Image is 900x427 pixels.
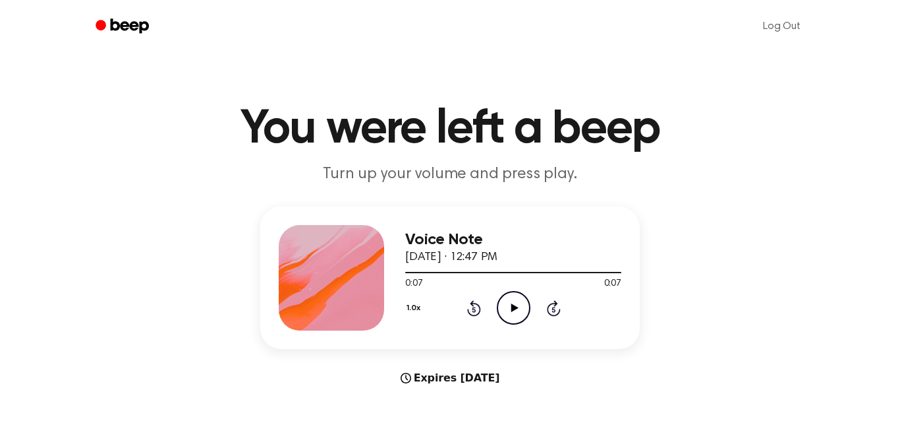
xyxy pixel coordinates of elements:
span: [DATE] · 12:47 PM [405,251,497,263]
button: 1.0x [405,297,425,319]
h1: You were left a beep [113,106,787,153]
p: Turn up your volume and press play. [197,164,703,185]
div: Expires [DATE] [260,370,640,386]
h3: Voice Note [405,231,621,249]
a: Log Out [750,11,814,42]
span: 0:07 [604,277,621,291]
span: 0:07 [405,277,422,291]
a: Beep [86,14,161,40]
